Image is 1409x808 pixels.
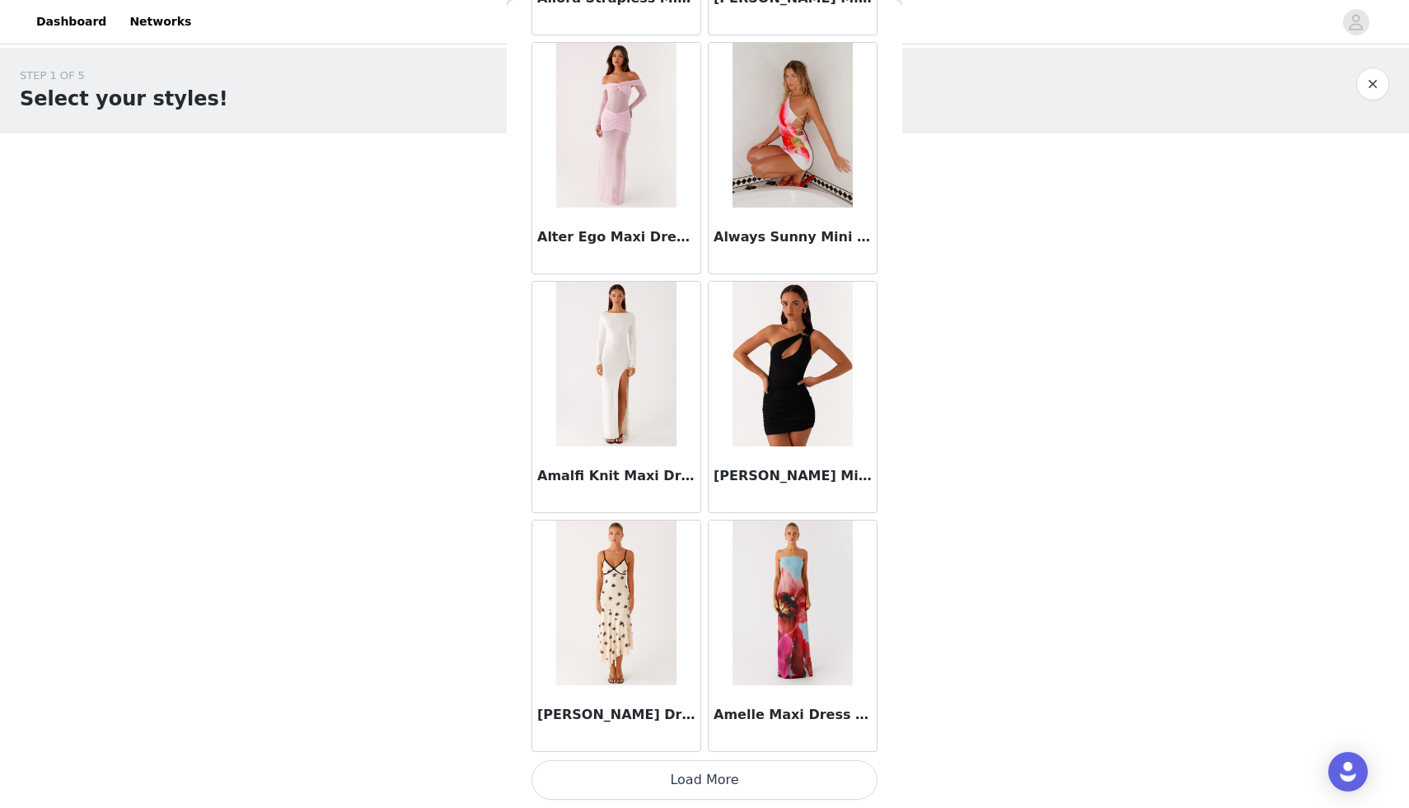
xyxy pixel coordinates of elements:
h3: [PERSON_NAME] Mini Dress - Black [714,466,872,486]
img: Alter Ego Maxi Dress - Pink [556,43,676,208]
h3: Always Sunny Mini Dress - White Floral [714,227,872,247]
a: Dashboard [26,3,116,40]
h3: Amalfi Knit Maxi Dress - White [537,466,695,486]
h3: Alter Ego Maxi Dress - Pink [537,227,695,247]
a: Networks [119,3,201,40]
h1: Select your styles! [20,84,228,114]
div: avatar [1348,9,1364,35]
img: Amalfi Knit Maxi Dress - White [556,282,676,446]
button: Load More [531,760,878,800]
img: Amelle Maxi Dress - Turquoise Bloom [733,521,852,685]
div: Open Intercom Messenger [1328,752,1368,792]
h3: Amelle Maxi Dress - Turquoise Bloom [714,705,872,725]
div: STEP 1 OF 5 [20,68,228,84]
img: Amelia Midi Dress - Nude [556,521,676,685]
h3: [PERSON_NAME] Dress - Nude [537,705,695,725]
img: Amanda Mini Dress - Black [733,282,852,446]
img: Always Sunny Mini Dress - White Floral [733,43,852,208]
